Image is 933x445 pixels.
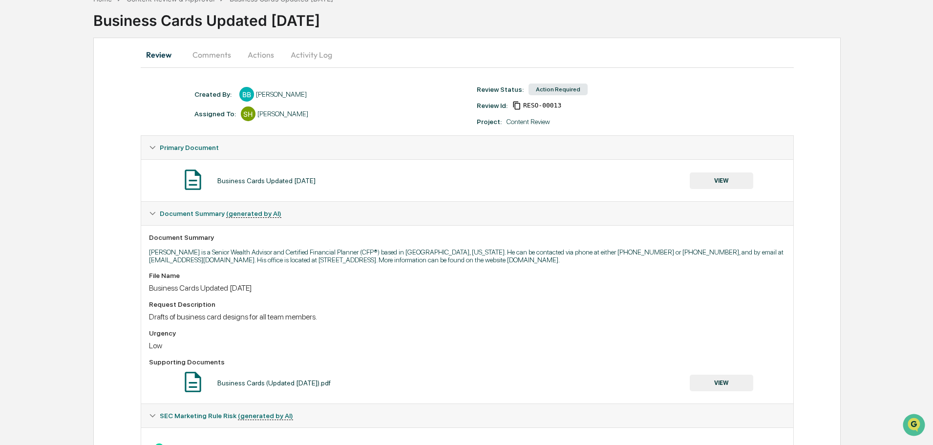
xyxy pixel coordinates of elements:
[149,272,785,279] div: File Name
[194,90,234,98] div: Created By: ‎ ‎
[6,119,67,137] a: 🖐️Preclearance
[160,144,219,151] span: Primary Document
[10,75,27,92] img: 1746055101610-c473b297-6a78-478c-a979-82029cc54cd1
[902,413,928,439] iframe: Open customer support
[97,166,118,173] span: Pylon
[141,136,793,159] div: Primary Document
[149,329,785,337] div: Urgency
[141,404,793,427] div: SEC Marketing Rule Risk (generated by AI)
[149,312,785,321] div: Drafts of business card designs for all team members.
[149,300,785,308] div: Request Description
[93,4,933,29] div: Business Cards Updated [DATE]
[67,119,125,137] a: 🗄️Attestations
[149,283,785,293] div: Business Cards Updated [DATE]
[239,87,254,102] div: BB
[141,43,185,66] button: Review
[166,78,178,89] button: Start new chat
[141,159,793,201] div: Primary Document
[217,177,316,185] div: Business Cards Updated [DATE]
[257,110,308,118] div: [PERSON_NAME]
[226,210,281,218] u: (generated by AI)
[160,412,293,420] span: SEC Marketing Rule Risk
[10,21,178,36] p: How can we help?
[239,43,283,66] button: Actions
[141,43,794,66] div: secondary tabs example
[477,85,524,93] div: Review Status:
[71,124,79,132] div: 🗄️
[477,118,502,126] div: Project:
[181,370,205,394] img: Document Icon
[149,248,785,264] p: [PERSON_NAME] is a Senior Wealth Advisor and Certified Financial Planner (CFP®) based in [GEOGRAP...
[283,43,340,66] button: Activity Log
[6,138,65,155] a: 🔎Data Lookup
[217,379,331,387] div: Business Cards (Updated [DATE]).pdf
[33,85,124,92] div: We're available if you need us!
[477,102,508,109] div: Review Id:
[20,123,63,133] span: Preclearance
[33,75,160,85] div: Start new chat
[10,143,18,150] div: 🔎
[10,124,18,132] div: 🖐️
[149,341,785,350] div: Low
[69,165,118,173] a: Powered byPylon
[160,210,281,217] span: Document Summary
[690,375,753,391] button: VIEW
[141,202,793,225] div: Document Summary (generated by AI)
[194,110,236,118] div: Assigned To:
[81,123,121,133] span: Attestations
[238,412,293,420] u: (generated by AI)
[256,90,307,98] div: [PERSON_NAME]
[141,225,793,403] div: Document Summary (generated by AI)
[523,102,561,109] span: 7bca74a3-304a-4522-bd64-b5017b3cd675
[181,168,205,192] img: Document Icon
[507,118,550,126] div: Content Review
[149,358,785,366] div: Supporting Documents
[20,142,62,151] span: Data Lookup
[690,172,753,189] button: VIEW
[185,43,239,66] button: Comments
[529,84,588,95] div: Action Required
[149,233,785,241] div: Document Summary
[241,106,255,121] div: SH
